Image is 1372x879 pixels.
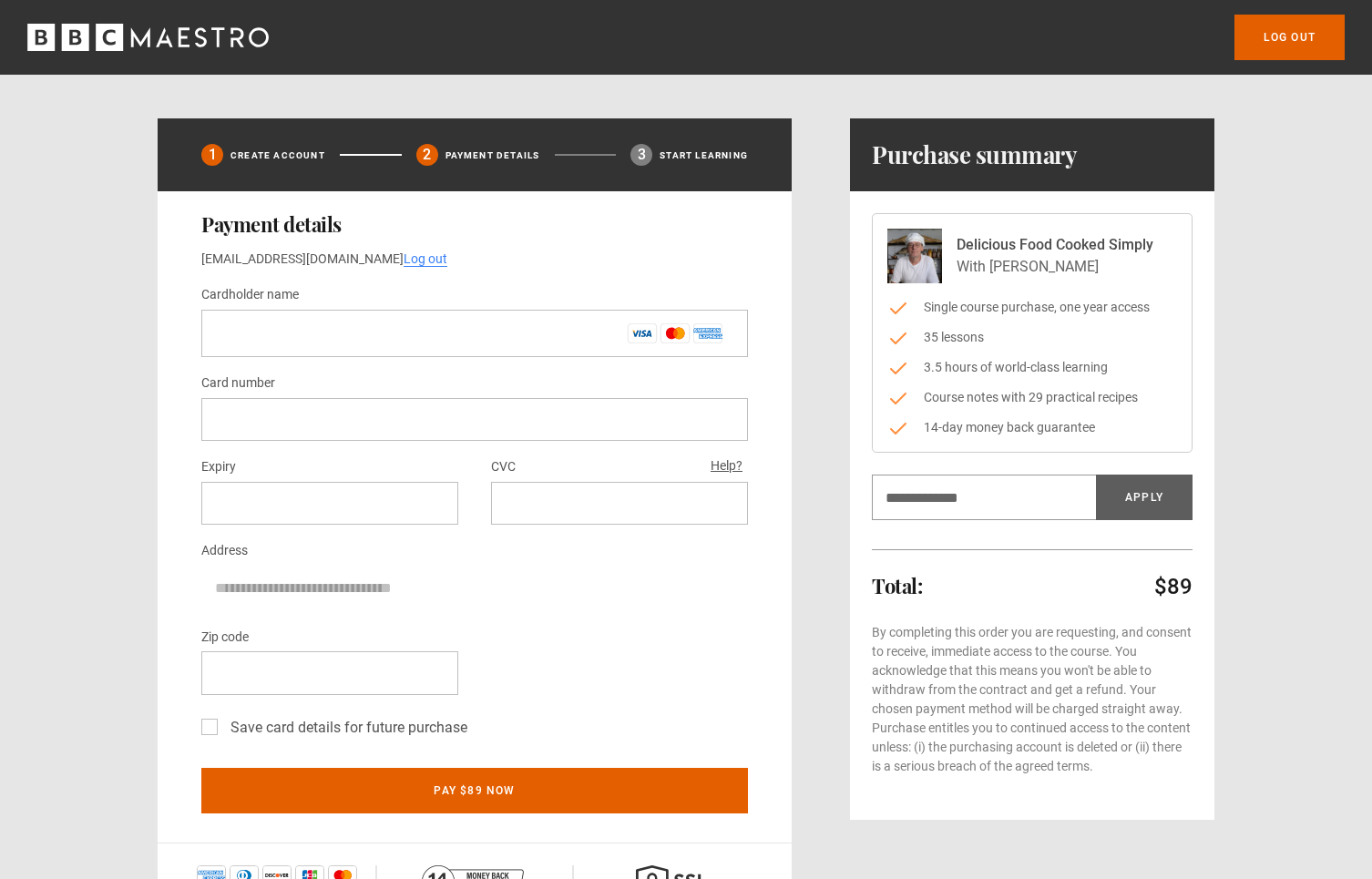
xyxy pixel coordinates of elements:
label: Cardholder name [201,284,299,306]
svg: BBC Maestro [27,24,269,51]
label: Expiry [201,456,236,478]
li: Single course purchase, one year access [887,298,1177,317]
iframe: Secure payment input frame [506,495,733,512]
div: 1 [201,144,223,166]
p: [EMAIL_ADDRESS][DOMAIN_NAME] [201,250,748,269]
a: Log out [1234,15,1345,60]
iframe: Secure payment input frame [216,411,733,428]
button: Apply [1096,475,1193,520]
li: 35 lessons [887,328,1177,347]
label: Address [201,540,248,562]
li: 3.5 hours of world-class learning [887,358,1177,377]
label: CVC [491,456,516,478]
p: By completing this order you are requesting, and consent to receive, immediate access to the cour... [872,623,1193,776]
p: With [PERSON_NAME] [957,256,1153,278]
h1: Purchase summary [872,140,1077,169]
button: Pay $89 now [201,768,748,813]
p: Start learning [660,148,748,162]
div: 3 [630,144,652,166]
li: 14-day money back guarantee [887,418,1177,437]
p: Delicious Food Cooked Simply [957,234,1153,256]
label: Card number [201,373,275,394]
a: Log out [404,251,447,267]
li: Course notes with 29 practical recipes [887,388,1177,407]
div: 2 [416,144,438,166]
button: Help? [705,455,748,478]
p: Payment details [445,148,540,162]
h2: Payment details [201,213,748,235]
h2: Total: [872,575,922,597]
iframe: Secure payment input frame [216,664,444,681]
label: Save card details for future purchase [223,717,467,739]
p: Create Account [230,148,325,162]
label: Zip code [201,627,249,649]
p: $89 [1154,572,1193,601]
iframe: Secure payment input frame [216,495,444,512]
